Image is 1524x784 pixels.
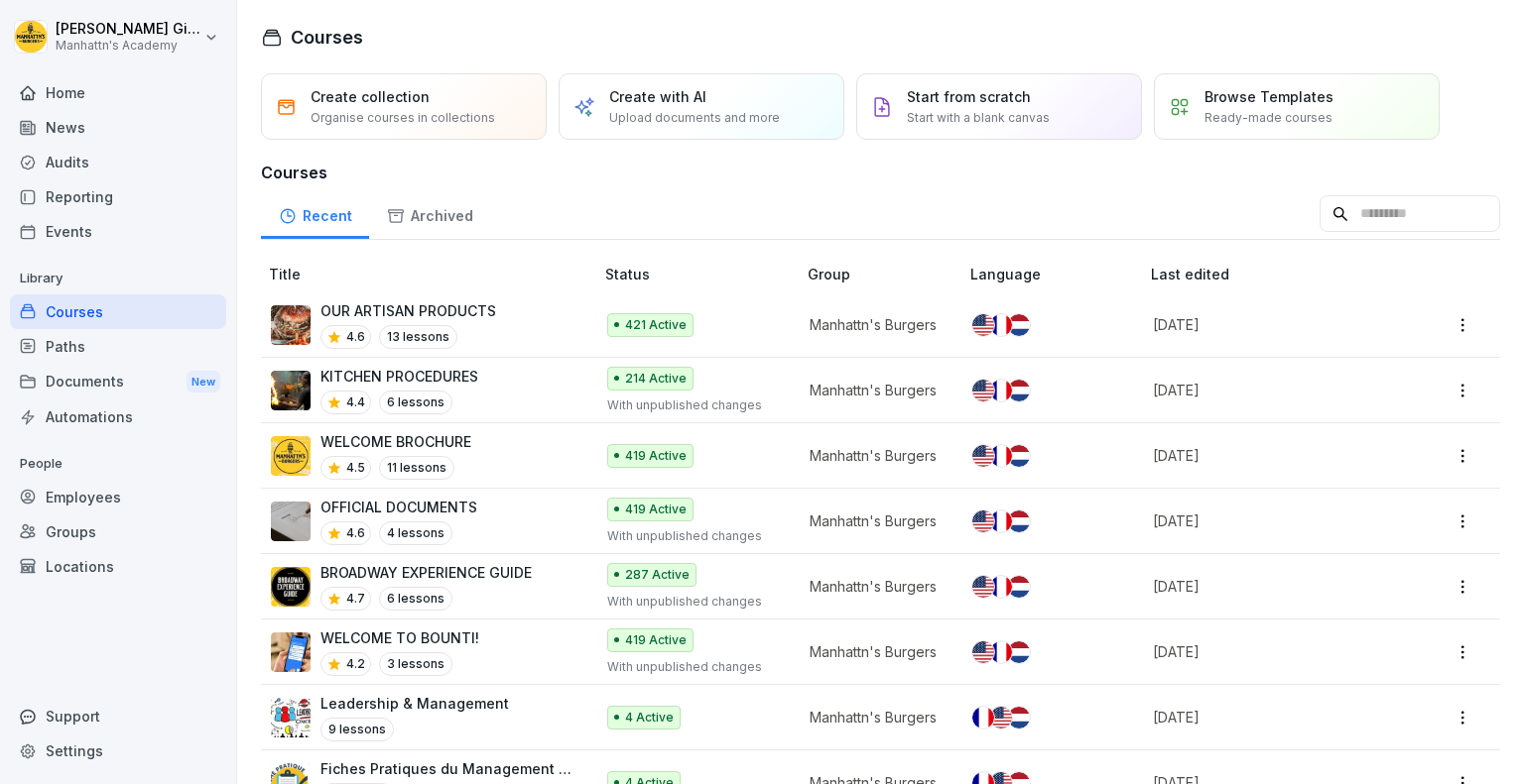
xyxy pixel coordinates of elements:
[1153,510,1387,531] p: [DATE]
[625,370,687,388] p: 214 Active
[1153,314,1387,335] p: [DATE]
[1153,445,1387,466] p: [DATE]
[320,497,477,517] p: OFFICIAL DOCUMENTS
[1205,86,1333,107] p: Browse Templates
[187,371,220,393] div: New
[990,707,1012,728] img: us.svg
[271,567,311,607] img: g13ofhbnvnkja93or8f2wu04.png
[369,188,490,239] a: Archived
[320,718,394,741] p: 9 lessons
[379,587,452,611] p: 6 lessons
[10,145,226,179] a: Audits
[379,325,457,349] p: 13 lessons
[271,436,311,476] img: o6stutclj8fenf9my2o1qei2.png
[379,652,452,676] p: 3 lessons
[1205,109,1333,127] p: Ready-made courses
[346,459,365,477] p: 4.5
[10,549,226,584] a: Locations
[1153,576,1387,597] p: [DATE]
[379,456,454,480] p: 11 lessons
[972,380,994,401] img: us.svg
[607,396,776,414] p: With unpublished changes
[320,693,509,714] p: Leadership & Management
[291,24,363,51] h1: Courses
[10,480,226,514] a: Employees
[271,698,311,737] img: m5os3g31qv4yrwr27cnhnia0.png
[320,758,573,779] p: Fiches Pratiques du Management Individuel
[56,39,200,53] p: Manhattn's Academy
[346,590,365,608] p: 4.7
[10,399,226,434] a: Automations
[10,263,226,294] p: Library
[625,566,690,584] p: 287 Active
[271,305,311,345] img: b6xamxhvf3oim249scwp8rtl.png
[808,264,962,284] p: Group
[972,707,994,728] img: fr.svg
[625,709,674,727] p: 4 Active
[1008,380,1030,401] img: nl.svg
[1008,707,1030,728] img: nl.svg
[907,109,1050,127] p: Start with a blank canvas
[1151,264,1411,284] p: Last edited
[320,300,496,321] p: OUR ARTISAN PRODUCTS
[261,188,369,239] a: Recent
[625,501,687,518] p: 419 Active
[990,510,1012,532] img: fr.svg
[810,707,939,728] p: Manhattn's Burgers
[810,510,939,531] p: Manhattn's Burgers
[970,264,1142,284] p: Language
[10,699,226,733] div: Support
[990,641,1012,663] img: fr.svg
[10,214,226,249] a: Events
[609,109,780,127] p: Upload documents and more
[10,75,226,110] div: Home
[609,86,706,107] p: Create with AI
[1008,641,1030,663] img: nl.svg
[972,314,994,336] img: us.svg
[271,502,311,541] img: ejac0nauwq8k5t72z492sf9q.png
[1008,576,1030,598] img: nl.svg
[605,264,800,284] p: Status
[810,380,939,400] p: Manhattn's Burgers
[56,21,200,38] p: [PERSON_NAME] Girotto
[972,510,994,532] img: us.svg
[261,161,1500,184] h3: Courses
[379,391,452,414] p: 6 lessons
[10,329,226,364] a: Paths
[320,627,479,648] p: WELCOME TO BOUNTI!
[1153,641,1387,662] p: [DATE]
[810,576,939,597] p: Manhattn's Burgers
[1008,445,1030,467] img: nl.svg
[10,514,226,549] a: Groups
[607,593,776,611] p: With unpublished changes
[269,264,597,284] p: Title
[346,328,365,346] p: 4.6
[1008,314,1030,336] img: nl.svg
[1153,707,1387,728] p: [DATE]
[10,733,226,768] a: Settings
[10,364,226,400] a: DocumentsNew
[972,445,994,467] img: us.svg
[311,109,495,127] p: Organise courses in collections
[607,527,776,545] p: With unpublished changes
[972,641,994,663] img: us.svg
[10,364,226,400] div: Documents
[10,294,226,329] a: Courses
[907,86,1031,107] p: Start from scratch
[625,447,687,465] p: 419 Active
[10,179,226,214] a: Reporting
[10,110,226,145] a: News
[346,655,365,673] p: 4.2
[990,314,1012,336] img: fr.svg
